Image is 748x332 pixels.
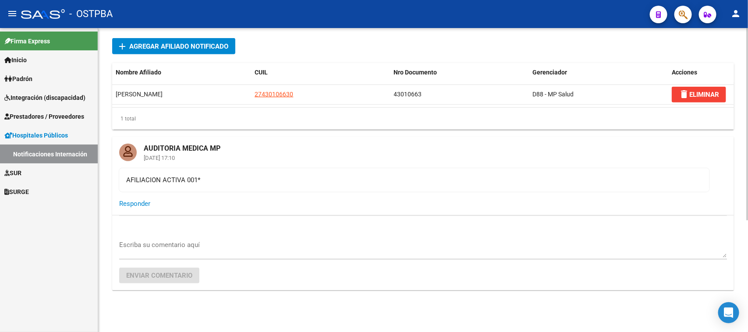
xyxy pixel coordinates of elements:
mat-card-title: AUDITORIA MEDICA MP [137,137,227,153]
span: Responder [119,200,150,208]
span: Hospitales Públicos [4,131,68,140]
span: Integración (discapacidad) [4,93,85,102]
div: 1 total [112,108,734,130]
span: SUR [4,168,21,178]
datatable-header-cell: Gerenciador [529,63,668,82]
button: Enviar comentario [119,268,199,283]
button: Agregar Afiliado Notificado [112,38,235,54]
span: D88 - MP Salud [533,91,574,98]
button: Responder [119,196,150,212]
span: Firma Express [4,36,50,46]
span: 43010663 [394,91,422,98]
span: 27430106630 [255,91,293,98]
datatable-header-cell: Acciones [668,63,734,82]
span: Padrón [4,74,32,84]
mat-icon: delete [679,89,689,99]
span: Inicio [4,55,27,65]
span: Agregar Afiliado Notificado [129,42,228,50]
span: Nombre Afiliado [116,69,161,76]
span: SURGE [4,187,29,197]
span: - OSTPBA [69,4,113,24]
span: Acciones [672,69,697,76]
span: Prestadores / Proveedores [4,112,84,121]
datatable-header-cell: Nro Documento [390,63,529,82]
span: CUIL [255,69,268,76]
datatable-header-cell: Nombre Afiliado [112,63,251,82]
span: Gerenciador [533,69,567,76]
div: AFILIACION ACTIVA 001* [126,175,702,185]
mat-card-subtitle: [DATE] 17:10 [137,155,227,161]
span: Nro Documento [394,69,437,76]
span: DIAZ CAMILA BELEN [116,91,163,98]
datatable-header-cell: CUIL [251,63,390,82]
mat-icon: add [117,41,128,52]
span: ELIMINAR [679,91,719,99]
mat-icon: person [730,8,741,19]
div: Open Intercom Messenger [718,302,739,323]
mat-icon: menu [7,8,18,19]
button: ELIMINAR [672,87,726,102]
span: Enviar comentario [126,272,192,279]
